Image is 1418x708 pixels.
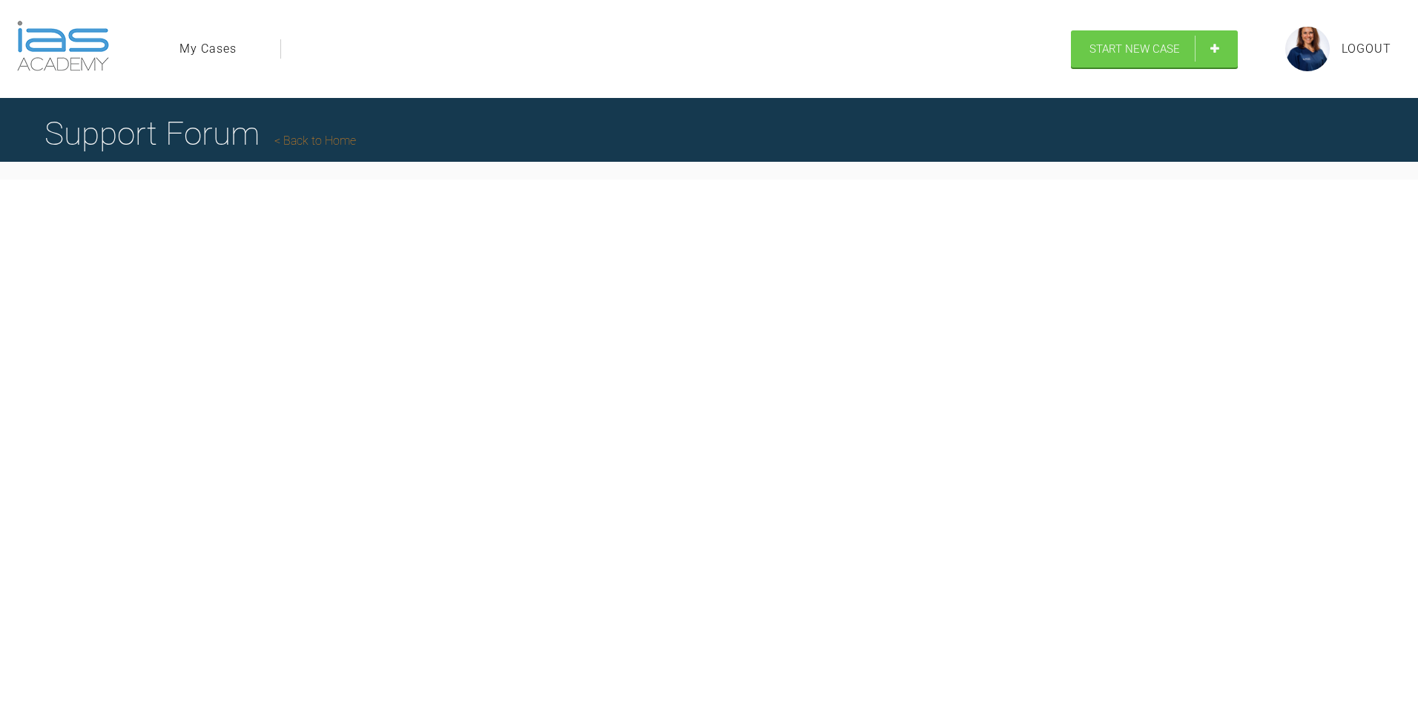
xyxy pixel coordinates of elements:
[44,108,356,160] h1: Support Forum
[1285,27,1330,71] img: profile.png
[17,21,109,71] img: logo-light.3e3ef733.png
[274,134,356,148] a: Back to Home
[1089,42,1180,56] span: Start New Case
[179,39,237,59] a: My Cases
[1342,39,1391,59] a: Logout
[1071,30,1238,68] a: Start New Case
